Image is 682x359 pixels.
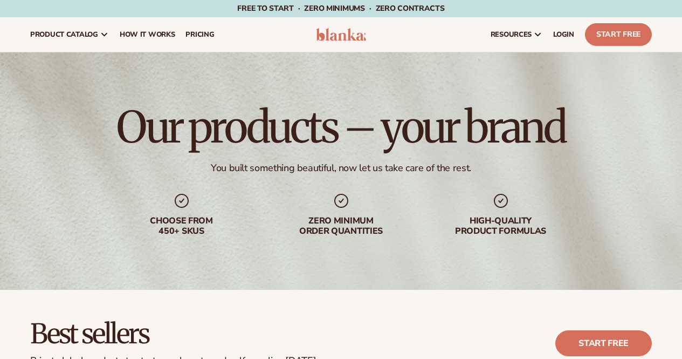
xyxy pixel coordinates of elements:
div: High-quality product formulas [432,216,570,236]
span: resources [491,30,532,39]
span: LOGIN [553,30,574,39]
a: pricing [180,17,219,52]
a: How It Works [114,17,181,52]
div: Zero minimum order quantities [272,216,410,236]
div: You built something beautiful, now let us take care of the rest. [211,162,471,174]
a: resources [485,17,548,52]
h1: Our products – your brand [116,106,565,149]
img: logo [316,28,367,41]
a: Start Free [585,23,652,46]
span: How It Works [120,30,175,39]
div: Choose from 450+ Skus [113,216,251,236]
a: LOGIN [548,17,580,52]
span: product catalog [30,30,98,39]
a: Start free [555,330,652,356]
span: pricing [185,30,214,39]
h2: Best sellers [30,320,318,349]
a: product catalog [25,17,114,52]
span: Free to start · ZERO minimums · ZERO contracts [237,3,444,13]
